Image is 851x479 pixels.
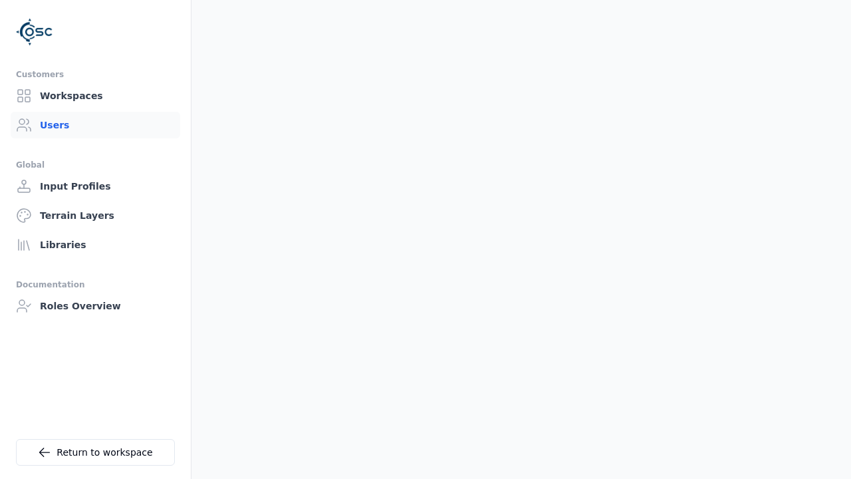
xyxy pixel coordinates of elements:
[11,82,180,109] a: Workspaces
[16,439,175,466] a: Return to workspace
[11,293,180,319] a: Roles Overview
[16,13,53,51] img: Logo
[16,277,175,293] div: Documentation
[11,202,180,229] a: Terrain Layers
[11,112,180,138] a: Users
[16,67,175,82] div: Customers
[16,157,175,173] div: Global
[11,232,180,258] a: Libraries
[11,173,180,200] a: Input Profiles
